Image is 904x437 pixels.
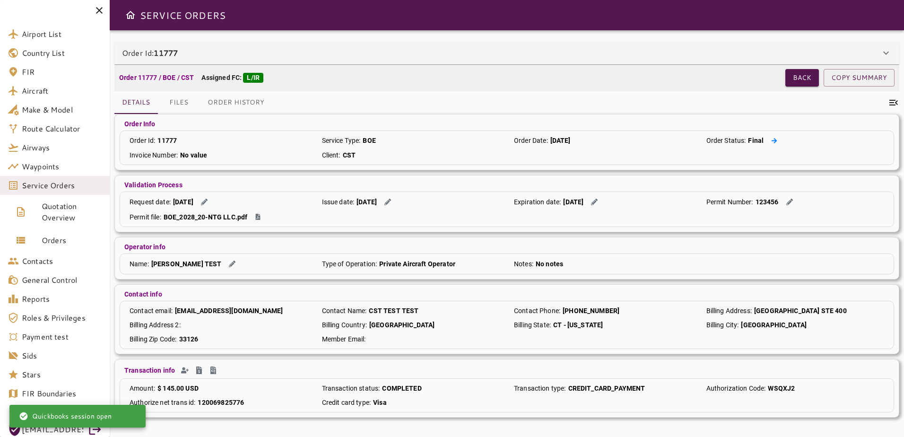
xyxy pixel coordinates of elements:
[343,150,356,160] p: CST
[130,136,155,145] p: Order Id :
[22,350,102,361] span: Sids
[180,150,207,160] p: No value
[22,66,102,78] span: FIR
[130,212,161,222] p: Permit file :
[369,306,418,315] p: CST TEST TEST
[175,306,283,315] p: [EMAIL_ADDRESS][DOMAIN_NAME]
[22,388,102,399] span: FIR Boundaries
[198,398,244,407] p: 120069825776
[124,180,183,190] p: Validation Process
[22,180,102,191] span: Service Orders
[130,320,181,330] p: Billing Address 2 :
[130,306,173,315] p: Contact email :
[382,384,421,393] p: COMPLETED
[322,320,367,330] p: Billing Country :
[568,384,645,393] p: CREDIT_CARD_PAYMENT
[251,212,265,222] button: Action
[124,289,162,299] p: Contact info
[706,384,766,393] p: Authorization Code :
[197,197,211,207] button: Edit
[173,197,193,207] p: [DATE]
[130,334,177,344] p: Billing Zip Code :
[322,197,355,207] p: Issue date :
[514,320,551,330] p: Billing State :
[130,197,171,207] p: Request date :
[22,161,102,172] span: Waypoints
[373,398,387,407] p: Visa
[22,255,102,267] span: Contacts
[124,366,175,375] p: Transaction info
[200,91,272,114] button: Order History
[154,47,178,58] b: 11777
[322,136,361,145] p: Service Type :
[157,384,199,393] p: $ 145.00 USD
[514,136,548,145] p: Order Date :
[706,136,746,145] p: Order Status :
[179,364,191,376] span: Create Quickbooks Contact
[114,42,899,64] div: Order Id:11777
[322,306,367,315] p: Contact Name :
[151,259,222,269] p: [PERSON_NAME] TEST
[369,320,435,330] p: [GEOGRAPHIC_DATA]
[756,197,779,207] p: 123456
[140,8,226,23] h6: SERVICE ORDERS
[130,150,178,160] p: Invoice Number :
[782,197,797,207] button: Edit
[19,408,112,425] div: Quickbooks session open
[243,73,263,83] div: L/IR
[201,73,263,83] p: Assigned FC:
[514,259,533,269] p: Notes :
[379,259,455,269] p: Private Aircraft Operator
[124,119,156,129] p: Order Info
[22,47,102,59] span: Country List
[536,259,563,269] p: No notes
[22,142,102,153] span: Airways
[22,274,102,286] span: General Control
[225,259,239,269] button: Edit
[130,398,195,407] p: Authorize net trans id :
[381,197,395,207] button: Edit
[22,28,102,40] span: Airport List
[22,123,102,134] span: Route Calculator
[514,197,561,207] p: Expiration date :
[767,136,781,146] button: Action
[322,384,380,393] p: Transaction status :
[322,334,366,344] p: Member Email :
[42,235,102,246] span: Orders
[706,197,753,207] p: Permit Number :
[785,69,819,87] button: Back
[587,197,601,207] button: Edit
[207,364,219,376] span: Create Invoice
[356,197,377,207] p: [DATE]
[119,73,194,83] p: Order 11777 / BOE / CST
[22,293,102,305] span: Reports
[164,212,247,222] p: BOE_2028_20-NTG LLC.pdf
[514,384,566,393] p: Transaction type :
[114,91,157,114] button: Details
[22,312,102,323] span: Roles & Privileges
[768,384,795,393] p: WSQXJ2
[363,136,375,145] p: BOE
[563,197,583,207] p: [DATE]
[563,306,619,315] p: [PHONE_NUMBER]
[322,259,377,269] p: Type of Operation :
[748,136,764,145] p: Final
[553,320,603,330] p: CT - [US_STATE]
[22,369,102,380] span: Stars
[550,136,571,145] p: [DATE]
[22,104,102,115] span: Make & Model
[824,69,895,87] button: COPY SUMMARY
[121,6,140,25] button: Open drawer
[22,85,102,96] span: Aircraft
[130,259,149,269] p: Name :
[706,320,739,330] p: Billing City :
[754,306,847,315] p: [GEOGRAPHIC_DATA] STE 400
[179,334,199,344] p: 33126
[514,306,560,315] p: Contact Phone :
[322,398,371,407] p: Credit card type :
[122,47,178,59] p: Order Id:
[42,201,102,223] span: Quotation Overview
[130,384,155,393] p: Amount :
[22,331,102,342] span: Payment test
[193,364,205,376] span: Create Preinvoice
